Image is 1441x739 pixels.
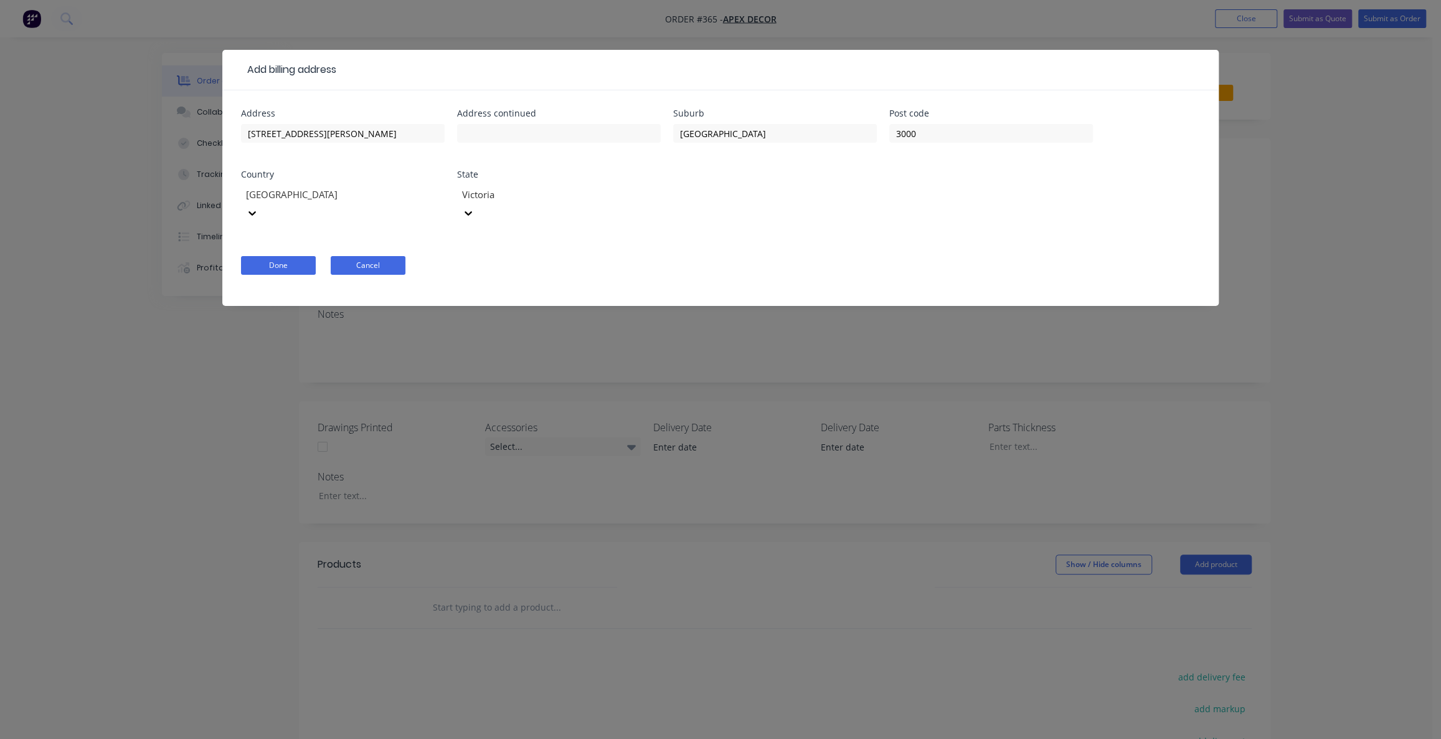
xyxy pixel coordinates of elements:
div: Add billing address [241,62,336,77]
button: Cancel [331,256,405,275]
div: Post code [889,109,1093,118]
div: State [457,170,661,179]
div: Address [241,109,445,118]
div: Country [241,170,445,179]
button: Done [241,256,316,275]
div: Address continued [457,109,661,118]
div: Suburb [673,109,877,118]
